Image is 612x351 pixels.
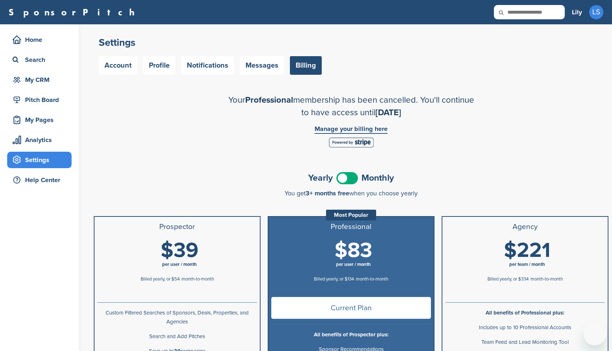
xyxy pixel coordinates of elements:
[162,262,197,267] span: per user / month
[589,5,603,19] span: LS
[315,126,388,134] a: Manage your billing here
[7,52,72,68] a: Search
[504,238,550,263] span: $221
[226,94,476,119] h2: Your membership has been cancelled. You'll continue to have access until
[11,153,72,166] div: Settings
[7,92,72,108] a: Pitch Board
[361,174,394,182] span: Monthly
[11,73,72,86] div: My CRM
[11,133,72,146] div: Analytics
[445,323,605,332] p: Includes up to 10 Professional Accounts
[94,190,608,197] div: You get when you choose yearly
[11,113,72,126] div: My Pages
[7,72,72,88] a: My CRM
[583,322,606,345] iframe: Button to launch messaging window
[271,297,431,319] span: Current Plan
[329,137,374,147] img: Stripe
[141,276,180,282] span: Billed yearly, or $54
[308,174,333,182] span: Yearly
[335,238,372,263] span: $83
[445,223,605,231] h3: Agency
[271,223,431,231] h3: Professional
[11,93,72,106] div: Pitch Board
[11,53,72,66] div: Search
[181,276,214,282] span: month-to-month
[9,8,139,17] a: SponsorPitch
[336,262,371,267] span: per user / month
[7,132,72,148] a: Analytics
[314,276,354,282] span: Billed yearly, or $134
[445,338,605,347] p: Team Feed and Lead Monitoring Tool
[97,308,257,326] p: Custom Filtered Searches of Sponsors, Deals, Properties, and Agencies
[356,276,388,282] span: month-to-month
[486,309,564,316] b: All benefits of Professional plus:
[572,7,582,17] h3: Lily
[99,36,603,49] h2: Settings
[97,332,257,341] p: Search and Add Pitches
[290,56,322,75] a: Billing
[11,174,72,186] div: Help Center
[7,152,72,168] a: Settings
[487,276,529,282] span: Billed yearly, or $334
[97,223,257,231] h3: Prospector
[530,276,563,282] span: month-to-month
[306,189,349,197] span: 3+ months free
[314,331,389,338] b: All benefits of Prospector plus:
[326,210,376,220] div: Most Popular
[11,33,72,46] div: Home
[509,262,545,267] span: per team / month
[143,56,175,75] a: Profile
[245,95,293,105] span: Professional
[99,56,137,75] a: Account
[572,4,582,20] a: Lily
[7,112,72,128] a: My Pages
[240,56,284,75] a: Messages
[161,238,198,263] span: $39
[375,107,401,118] span: [DATE]
[7,31,72,48] a: Home
[7,172,72,188] a: Help Center
[181,56,234,75] a: Notifications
